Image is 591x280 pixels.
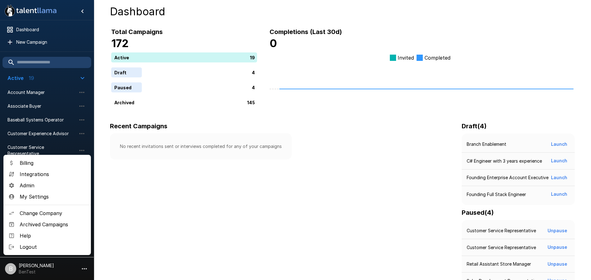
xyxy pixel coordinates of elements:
[20,182,86,189] span: Admin
[20,170,86,178] span: Integrations
[20,193,86,200] span: My Settings
[20,221,86,228] span: Archived Campaigns
[20,159,86,167] span: Billing
[20,209,86,217] span: Change Company
[20,243,86,251] span: Logout
[20,232,86,239] span: Help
